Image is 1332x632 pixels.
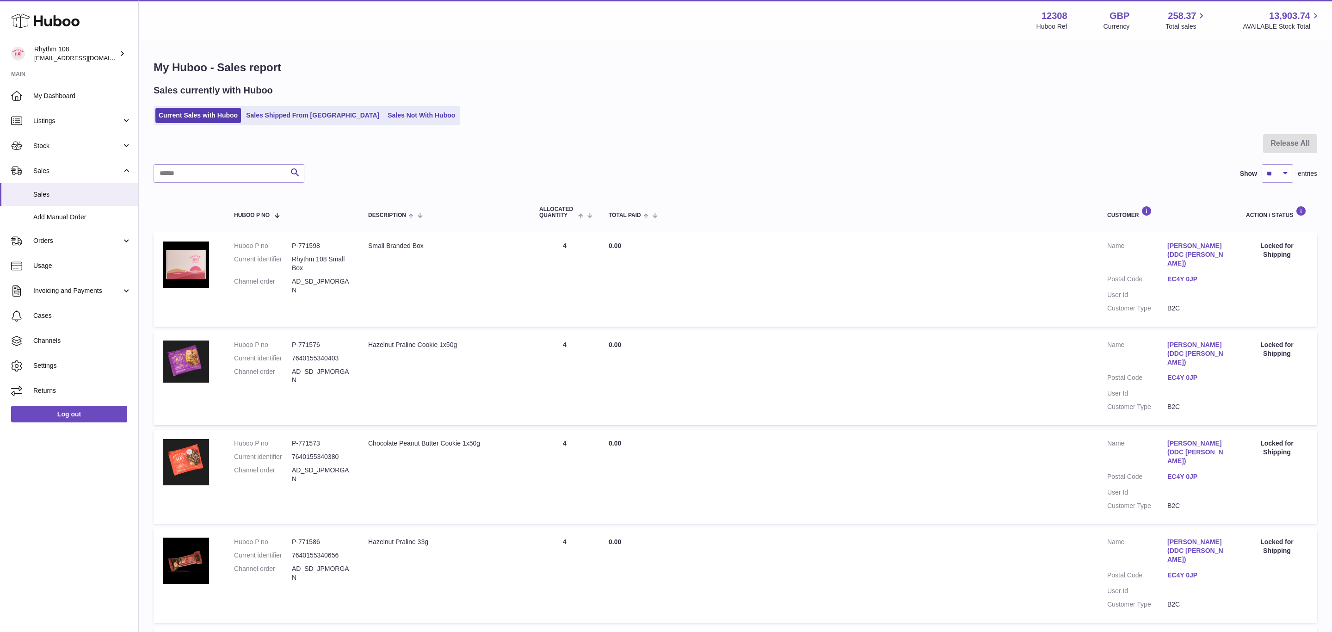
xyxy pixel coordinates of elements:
a: [PERSON_NAME] (DDC [PERSON_NAME]) [1167,538,1227,564]
span: Add Manual Order [33,213,131,222]
dt: Current identifier [234,354,292,363]
dt: Huboo P no [234,341,292,349]
dt: Name [1107,538,1167,566]
dt: Name [1107,242,1167,270]
dd: AD_SD_JPMORGAN [292,367,350,385]
td: 4 [530,232,599,326]
dt: User Id [1107,587,1167,595]
dd: 7640155340403 [292,354,350,363]
td: 4 [530,430,599,524]
img: 123081684747209.jpg [163,242,209,288]
dt: Channel order [234,277,292,295]
td: 4 [530,331,599,425]
dt: User Id [1107,291,1167,299]
span: Sales [33,190,131,199]
dd: B2C [1167,600,1227,609]
dt: Postal Code [1107,373,1167,384]
dt: Channel order [234,367,292,385]
label: Show [1240,169,1257,178]
span: AVAILABLE Stock Total [1243,22,1321,31]
dd: P-771598 [292,242,350,250]
h2: Sales currently with Huboo [154,84,273,97]
div: Small Branded Box [368,242,521,250]
dt: Huboo P no [234,538,292,546]
a: Sales Shipped From [GEOGRAPHIC_DATA] [243,108,382,123]
div: Chocolate Peanut Butter Cookie 1x50g [368,439,521,448]
a: EC4Y 0JP [1167,373,1227,382]
a: [PERSON_NAME] (DDC [PERSON_NAME]) [1167,341,1227,367]
dt: Huboo P no [234,242,292,250]
div: Locked for Shipping [1246,341,1308,358]
a: 13,903.74 AVAILABLE Stock Total [1243,10,1321,31]
strong: 12308 [1042,10,1067,22]
a: EC4Y 0JP [1167,275,1227,284]
a: EC4Y 0JP [1167,472,1227,481]
span: Usage [33,261,131,270]
dd: B2C [1167,502,1227,510]
dt: User Id [1107,488,1167,497]
span: Cases [33,311,131,320]
a: Sales Not With Huboo [384,108,458,123]
dd: B2C [1167,304,1227,313]
dt: Current identifier [234,551,292,560]
dd: Rhythm 108 Small Box [292,255,350,273]
dd: 7640155340380 [292,452,350,461]
dd: AD_SD_JPMORGAN [292,564,350,582]
a: EC4Y 0JP [1167,571,1227,580]
div: Rhythm 108 [34,45,117,62]
dd: B2C [1167,403,1227,411]
div: Action / Status [1246,206,1308,218]
dt: Postal Code [1107,571,1167,582]
div: Locked for Shipping [1246,439,1308,457]
div: Locked for Shipping [1246,242,1308,259]
span: 258.37 [1168,10,1196,22]
a: Log out [11,406,127,422]
dd: P-771586 [292,538,350,546]
img: orders@rhythm108.com [11,47,25,61]
a: [PERSON_NAME] (DDC [PERSON_NAME]) [1167,439,1227,465]
dt: Customer Type [1107,403,1167,411]
span: Huboo P no [234,212,270,218]
h1: My Huboo - Sales report [154,60,1317,75]
span: Sales [33,167,122,175]
dt: Current identifier [234,255,292,273]
dt: Name [1107,439,1167,468]
td: 4 [530,528,599,622]
dd: P-771576 [292,341,350,349]
dt: Customer Type [1107,600,1167,609]
span: 0.00 [609,538,621,545]
div: Locked for Shipping [1246,538,1308,555]
span: ALLOCATED Quantity [539,206,576,218]
span: My Dashboard [33,92,131,100]
dt: Postal Code [1107,472,1167,483]
dd: AD_SD_JPMORGAN [292,277,350,295]
div: Hazelnut Praline Cookie 1x50g [368,341,521,349]
dt: Customer Type [1107,502,1167,510]
span: Orders [33,236,122,245]
span: Settings [33,361,131,370]
dt: Postal Code [1107,275,1167,286]
dt: Huboo P no [234,439,292,448]
img: 123081684745685.jpg [163,538,209,584]
strong: GBP [1110,10,1129,22]
a: Current Sales with Huboo [155,108,241,123]
dt: Name [1107,341,1167,369]
img: 123081684746069.JPG [163,439,209,485]
dd: 7640155340656 [292,551,350,560]
dt: Customer Type [1107,304,1167,313]
dt: Channel order [234,564,292,582]
span: [EMAIL_ADDRESS][DOMAIN_NAME] [34,54,136,62]
dt: Current identifier [234,452,292,461]
span: 0.00 [609,440,621,447]
span: Stock [33,142,122,150]
span: Invoicing and Payments [33,286,122,295]
dd: P-771573 [292,439,350,448]
dd: AD_SD_JPMORGAN [292,466,350,483]
span: 0.00 [609,242,621,249]
dt: Channel order [234,466,292,483]
span: Listings [33,117,122,125]
span: Returns [33,386,131,395]
img: 123081684746041.JPG [163,341,209,383]
a: [PERSON_NAME] (DDC [PERSON_NAME]) [1167,242,1227,268]
span: Total paid [609,212,641,218]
